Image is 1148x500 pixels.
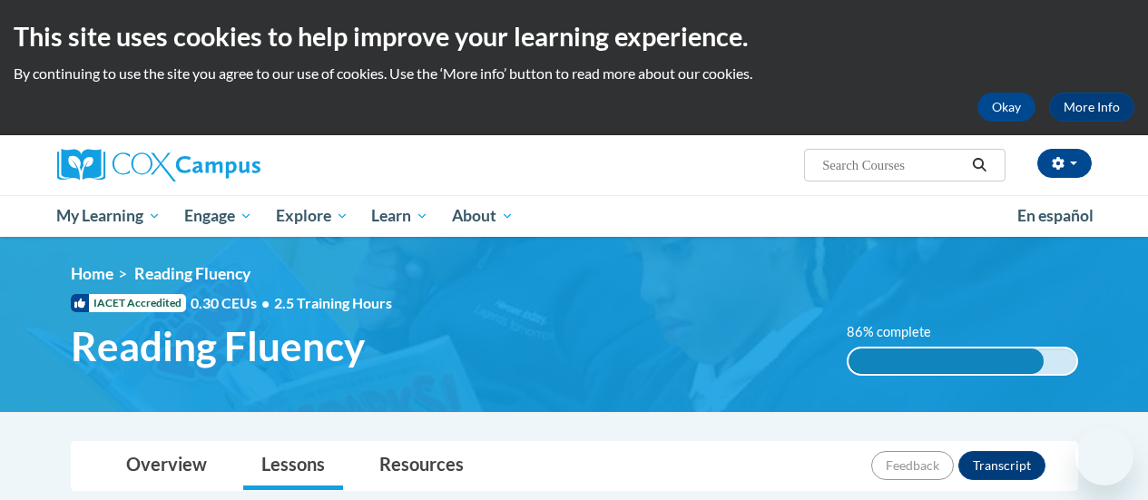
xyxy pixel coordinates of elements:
[274,294,392,311] span: 2.5 Training Hours
[849,348,1045,374] div: 86% complete
[1017,206,1094,225] span: En español
[871,451,954,480] button: Feedback
[958,451,1045,480] button: Transcript
[1049,93,1134,122] a: More Info
[1006,197,1105,235] a: En español
[14,18,1134,54] h2: This site uses cookies to help improve your learning experience.
[108,442,225,490] a: Overview
[57,149,384,181] a: Cox Campus
[172,195,264,237] a: Engage
[261,294,270,311] span: •
[847,322,951,342] label: 86% complete
[359,195,440,237] a: Learn
[452,205,514,227] span: About
[14,64,1134,83] p: By continuing to use the site you agree to our use of cookies. Use the ‘More info’ button to read...
[134,264,250,283] span: Reading Fluency
[977,93,1035,122] button: Okay
[44,195,1105,237] div: Main menu
[56,205,161,227] span: My Learning
[966,154,993,176] button: Search
[264,195,360,237] a: Explore
[45,195,173,237] a: My Learning
[361,442,482,490] a: Resources
[71,294,186,312] span: IACET Accredited
[276,205,348,227] span: Explore
[1075,427,1133,485] iframe: Button to launch messaging window
[191,293,274,313] span: 0.30 CEUs
[371,205,428,227] span: Learn
[440,195,525,237] a: About
[57,149,260,181] img: Cox Campus
[1037,149,1092,178] button: Account Settings
[243,442,343,490] a: Lessons
[820,154,966,176] input: Search Courses
[71,264,113,283] a: Home
[184,205,252,227] span: Engage
[71,322,365,370] span: Reading Fluency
